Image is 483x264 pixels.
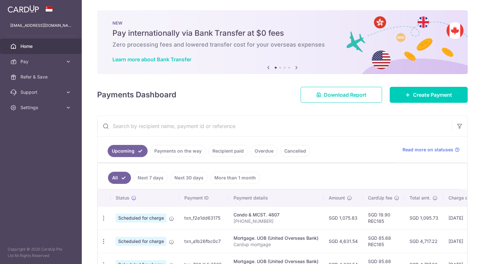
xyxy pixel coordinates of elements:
img: Bank transfer banner [97,10,468,74]
a: All [108,172,131,184]
span: Create Payment [413,91,452,99]
img: CardUp [8,5,39,13]
input: Search by recipient name, payment id or reference [97,116,452,136]
div: Condo & MCST. 4807 [234,212,318,218]
a: Next 7 days [134,172,168,184]
a: Create Payment [390,87,468,103]
a: More than 1 month [210,172,260,184]
a: Read more on statuses [402,147,460,153]
td: SGD 1,095.73 [404,206,443,230]
h5: Pay internationally via Bank Transfer at $0 fees [112,28,452,38]
td: SGD 19.90 REC185 [363,206,404,230]
td: txn_f2e1dd63175 [179,206,228,230]
span: Status [116,195,129,201]
p: [PHONE_NUMBER] [234,218,318,224]
th: Payment ID [179,190,228,206]
span: Scheduled for charge [116,237,166,246]
a: Recipient paid [208,145,248,157]
a: Cancelled [280,145,310,157]
span: CardUp fee [368,195,392,201]
p: Cardup mortgage [234,241,318,248]
span: Read more on statuses [402,147,453,153]
a: Download Report [301,87,382,103]
td: SGD 1,075.83 [324,206,363,230]
a: Next 30 days [170,172,208,184]
td: SGD 4,631.54 [324,230,363,253]
h6: Zero processing fees and lowered transfer cost for your overseas expenses [112,41,452,49]
span: Charge date [448,195,475,201]
p: [EMAIL_ADDRESS][DOMAIN_NAME] [10,22,72,29]
td: SGD 85.68 REC185 [363,230,404,253]
td: txn_a1b26fbc0c7 [179,230,228,253]
span: Settings [20,104,63,111]
td: SGD 4,717.22 [404,230,443,253]
span: Amount [329,195,345,201]
span: Scheduled for charge [116,214,166,223]
div: Mortgage. UOB (United Overseas Bank) [234,235,318,241]
h4: Payments Dashboard [97,89,176,101]
span: Support [20,89,63,95]
p: NEW [112,20,452,26]
span: Refer & Save [20,74,63,80]
span: Download Report [324,91,366,99]
a: Payments on the way [150,145,206,157]
span: Pay [20,58,63,65]
a: Overdue [250,145,278,157]
span: Home [20,43,63,49]
span: Total amt. [410,195,431,201]
a: Upcoming [108,145,148,157]
th: Payment details [228,190,324,206]
a: Learn more about Bank Transfer [112,56,191,63]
